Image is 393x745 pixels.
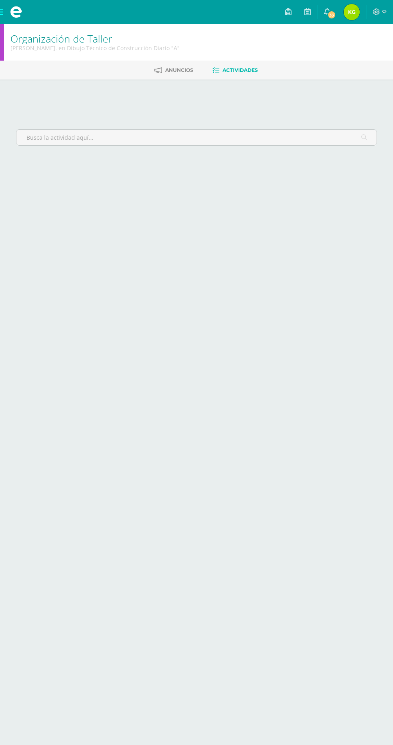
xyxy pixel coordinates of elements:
a: Organización de Taller [10,32,112,45]
div: Quinto Bach. en Dibujo Técnico de Construcción Diario 'A' [10,44,180,52]
h1: Organización de Taller [10,33,180,44]
a: Actividades [213,64,258,77]
input: Busca la actividad aquí... [16,130,377,145]
a: Anuncios [154,64,193,77]
span: 33 [327,10,336,19]
img: bfbe43de1602c8ab87c74a0c6c123c40.png [344,4,360,20]
span: Actividades [223,67,258,73]
span: Anuncios [165,67,193,73]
